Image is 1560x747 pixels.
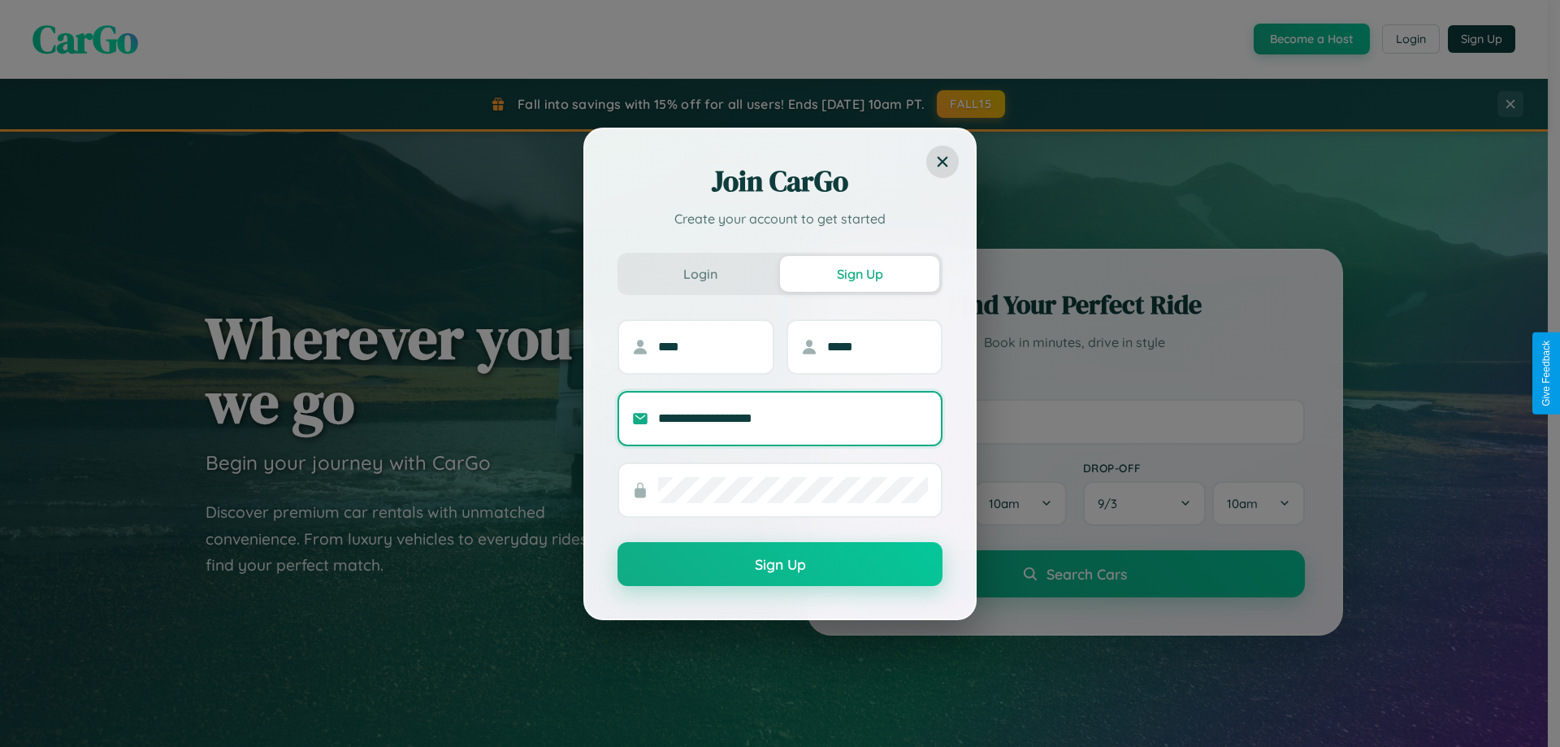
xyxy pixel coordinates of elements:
button: Sign Up [617,542,942,586]
button: Sign Up [780,256,939,292]
p: Create your account to get started [617,209,942,228]
button: Login [621,256,780,292]
h2: Join CarGo [617,162,942,201]
div: Give Feedback [1540,341,1552,406]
